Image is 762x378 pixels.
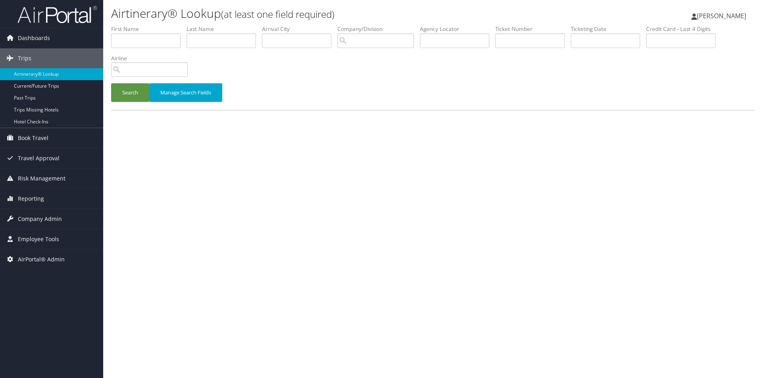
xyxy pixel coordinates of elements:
label: First Name [111,25,187,33]
span: AirPortal® Admin [18,249,65,269]
span: Travel Approval [18,148,60,168]
span: Trips [18,48,31,68]
label: Airline [111,54,194,62]
label: Arrival City [262,25,337,33]
label: Ticket Number [495,25,571,33]
label: Company/Division [337,25,420,33]
button: Manage Search Fields [149,83,222,102]
span: Employee Tools [18,229,59,249]
img: airportal-logo.png [17,5,97,24]
small: (at least one field required) [221,8,335,21]
label: Ticketing Date [571,25,646,33]
span: Reporting [18,189,44,209]
span: Company Admin [18,209,62,229]
label: Agency Locator [420,25,495,33]
label: Last Name [187,25,262,33]
span: [PERSON_NAME] [697,12,746,20]
label: Credit Card - Last 4 Digits [646,25,722,33]
span: Risk Management [18,169,65,188]
span: Dashboards [18,28,50,48]
h1: Airtinerary® Lookup [111,5,540,22]
span: Book Travel [18,128,48,148]
button: Search [111,83,149,102]
a: [PERSON_NAME] [691,4,754,28]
